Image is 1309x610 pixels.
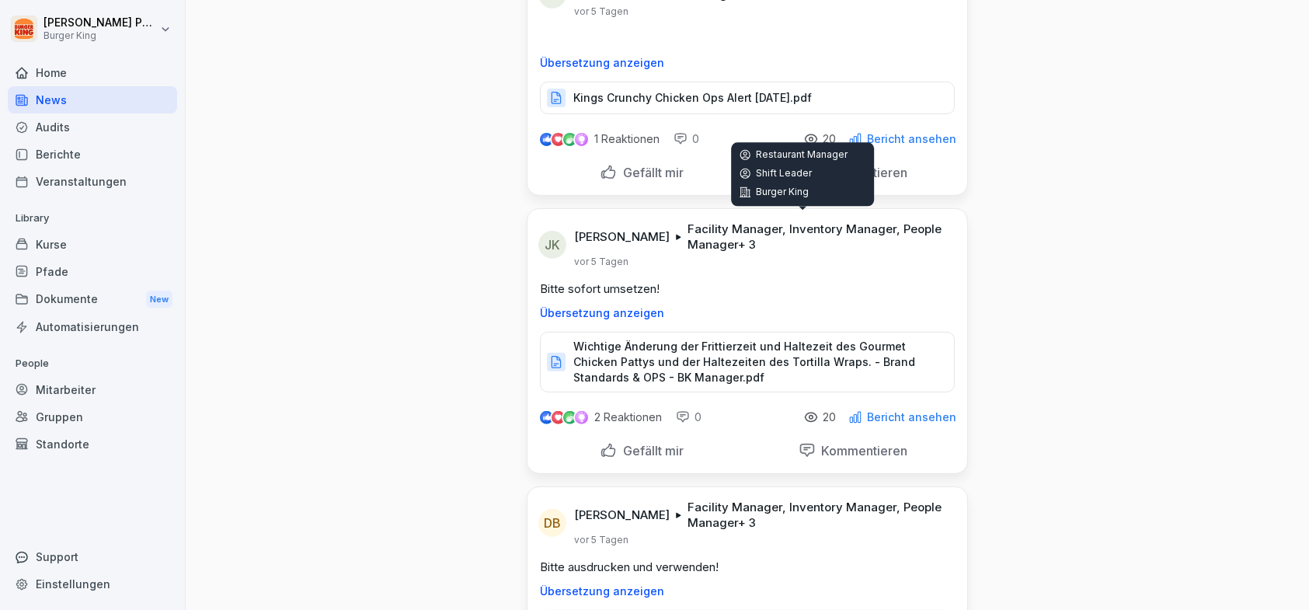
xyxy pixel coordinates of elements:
a: Berichte [8,141,177,168]
a: Standorte [8,430,177,458]
a: Home [8,59,177,86]
a: Einstellungen [8,570,177,598]
a: Veranstaltungen [8,168,177,195]
div: New [146,291,172,308]
p: Shift Leader [739,167,866,180]
a: Wichtige Änderung der Frittierzeit und Haltezeit des Gourmet Chicken Pattys und der Haltezeiten d... [540,359,955,375]
div: Dokumente [8,285,177,314]
p: Übersetzung anzeigen [540,57,955,69]
p: Kings Crunchy Chicken Ops Alert [DATE].pdf [573,90,812,106]
p: Facility Manager, Inventory Manager, People Manager + 3 [688,221,949,253]
p: Gefällt mir [617,443,684,458]
p: Gefällt mir [617,165,684,180]
p: Facility Manager, Inventory Manager, People Manager + 3 [688,500,949,531]
p: Übersetzung anzeigen [540,307,955,319]
img: love [552,412,564,424]
div: Support [8,543,177,570]
a: Mitarbeiter [8,376,177,403]
a: Kings Crunchy Chicken Ops Alert [DATE].pdf [540,95,955,110]
p: 20 [823,411,836,424]
p: Übersetzung anzeigen [540,585,955,598]
a: News [8,86,177,113]
img: celebrate [563,133,576,146]
p: [PERSON_NAME] [574,229,670,245]
a: DokumenteNew [8,285,177,314]
p: Bitte sofort umsetzen! [540,281,955,298]
div: DB [538,509,566,537]
a: Automatisierungen [8,313,177,340]
a: Pfade [8,258,177,285]
img: love [552,134,564,145]
p: Bericht ansehen [867,411,956,424]
p: Wichtige Änderung der Frittierzeit und Haltezeit des Gourmet Chicken Pattys und der Haltezeiten d... [573,339,938,385]
p: vor 5 Tagen [574,534,628,546]
p: vor 5 Tagen [574,256,628,268]
p: Burger King [739,186,866,198]
div: 0 [674,131,699,147]
p: Kommentieren [816,443,908,458]
a: Kurse [8,231,177,258]
div: JK [538,231,566,259]
img: like [541,133,553,145]
p: 1 Reaktionen [594,133,660,145]
p: Bericht ansehen [867,133,956,145]
a: Gruppen [8,403,177,430]
p: vor 5 Tagen [574,5,628,18]
p: Burger King [44,30,157,41]
p: [PERSON_NAME] Pandiloska [44,16,157,30]
p: Bitte ausdrucken und verwenden! [540,559,955,576]
p: People [8,351,177,376]
img: like [541,411,553,424]
p: [PERSON_NAME] [574,507,670,523]
img: celebrate [563,411,576,424]
div: 0 [676,410,701,425]
img: inspiring [575,132,588,146]
p: 2 Reaktionen [594,411,662,424]
p: Restaurant Manager [739,148,866,161]
a: Audits [8,113,177,141]
p: Library [8,206,177,231]
img: inspiring [575,410,588,424]
p: 20 [823,133,836,145]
